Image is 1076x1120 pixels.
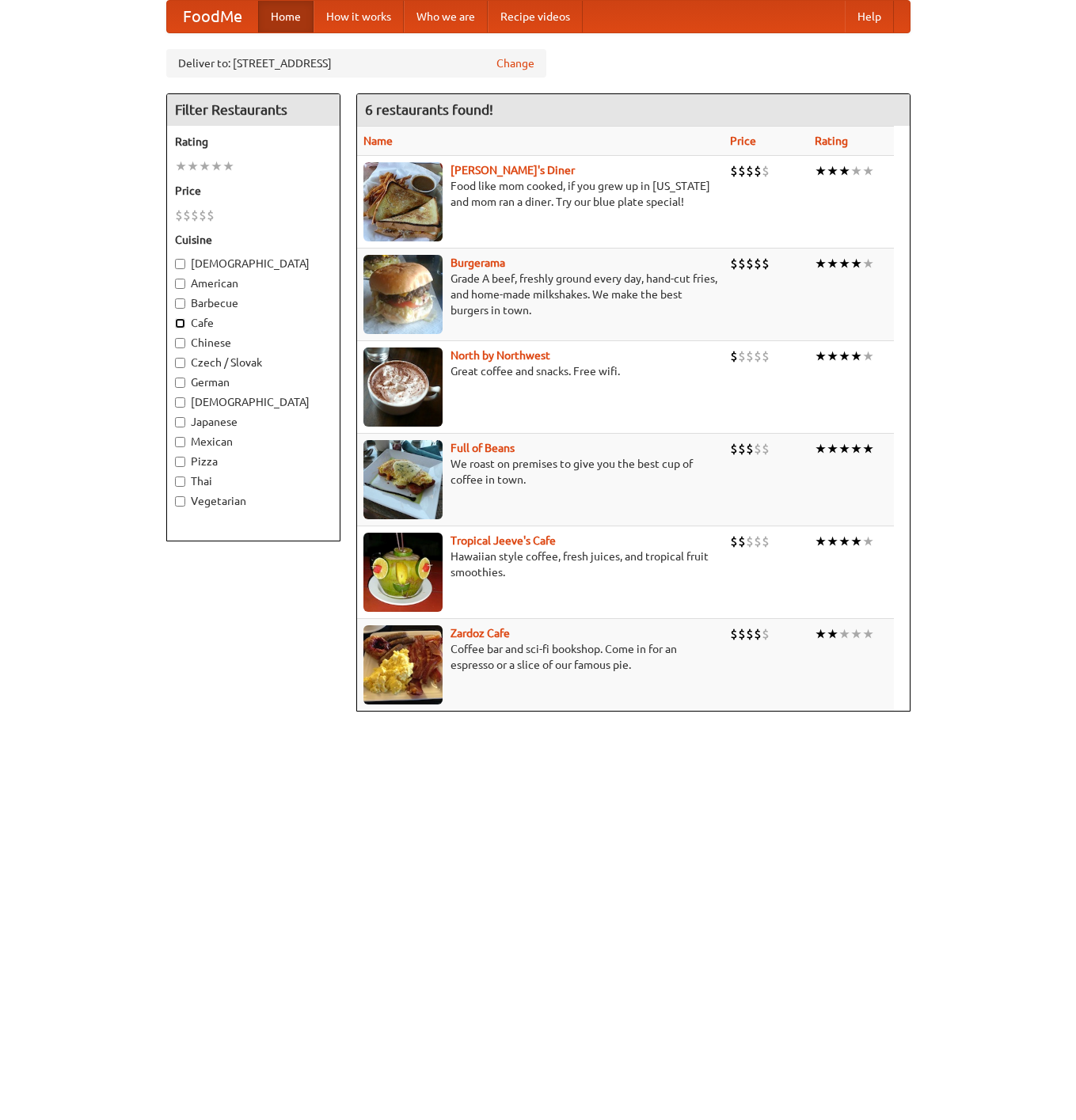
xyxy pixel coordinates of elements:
[451,534,556,547] a: Tropical Jeeve's Cafe
[175,496,185,507] input: Vegetarian
[838,347,850,365] li: ★
[838,533,850,550] li: ★
[175,454,332,469] label: Pizza
[762,162,770,180] li: $
[175,295,332,311] label: Barbecue
[314,1,404,32] a: How it works
[363,135,393,147] a: Name
[363,533,443,612] img: jeeves.jpg
[746,255,754,272] li: $
[167,94,340,126] h4: Filter Restaurants
[862,255,874,272] li: ★
[365,102,493,117] ng-pluralize: 6 restaurants found!
[862,347,874,365] li: ★
[730,533,738,550] li: $
[827,625,838,643] li: ★
[175,232,332,248] h5: Cuisine
[175,279,185,289] input: American
[451,164,575,177] a: [PERSON_NAME]'s Diner
[175,338,185,348] input: Chinese
[363,347,443,427] img: north.jpg
[827,255,838,272] li: ★
[850,625,862,643] li: ★
[746,162,754,180] li: $
[175,358,185,368] input: Czech / Slovak
[363,271,717,318] p: Grade A beef, freshly ground every day, hand-cut fries, and home-made milkshakes. We make the bes...
[738,625,746,643] li: $
[199,207,207,224] li: $
[175,437,185,447] input: Mexican
[175,335,332,351] label: Chinese
[207,207,215,224] li: $
[862,440,874,457] li: ★
[363,549,717,580] p: Hawaiian style coffee, fresh juices, and tropical fruit smoothies.
[862,533,874,550] li: ★
[187,158,199,175] li: ★
[815,625,827,643] li: ★
[754,440,762,457] li: $
[838,255,850,272] li: ★
[762,255,770,272] li: $
[175,473,332,489] label: Thai
[175,318,185,328] input: Cafe
[175,298,185,309] input: Barbecue
[175,183,332,199] h5: Price
[850,255,862,272] li: ★
[363,456,717,488] p: We roast on premises to give you the best cup of coffee in town.
[451,349,550,362] a: North by Northwest
[862,625,874,643] li: ★
[850,440,862,457] li: ★
[175,434,332,450] label: Mexican
[166,49,546,78] div: Deliver to: [STREET_ADDRESS]
[363,641,717,673] p: Coffee bar and sci-fi bookshop. Come in for an espresso or a slice of our famous pie.
[845,1,894,32] a: Help
[738,533,746,550] li: $
[762,347,770,365] li: $
[175,493,332,509] label: Vegetarian
[815,255,827,272] li: ★
[730,135,756,147] a: Price
[827,533,838,550] li: ★
[762,440,770,457] li: $
[175,315,332,331] label: Cafe
[488,1,583,32] a: Recipe videos
[754,347,762,365] li: $
[730,440,738,457] li: $
[175,134,332,150] h5: Rating
[363,625,443,704] img: zardoz.jpg
[738,255,746,272] li: $
[746,533,754,550] li: $
[175,158,187,175] li: ★
[451,256,505,269] a: Burgerama
[175,414,332,430] label: Japanese
[363,162,443,241] img: sallys.jpg
[754,255,762,272] li: $
[827,440,838,457] li: ★
[363,440,443,519] img: beans.jpg
[175,259,185,269] input: [DEMOGRAPHIC_DATA]
[175,394,332,410] label: [DEMOGRAPHIC_DATA]
[175,256,332,271] label: [DEMOGRAPHIC_DATA]
[175,417,185,427] input: Japanese
[815,162,827,180] li: ★
[738,440,746,457] li: $
[850,533,862,550] li: ★
[746,440,754,457] li: $
[738,162,746,180] li: $
[451,627,510,640] a: Zardoz Cafe
[838,162,850,180] li: ★
[175,207,183,224] li: $
[827,162,838,180] li: ★
[762,533,770,550] li: $
[167,1,258,32] a: FoodMe
[175,457,185,467] input: Pizza
[815,533,827,550] li: ★
[183,207,191,224] li: $
[191,207,199,224] li: $
[730,255,738,272] li: $
[258,1,314,32] a: Home
[746,347,754,365] li: $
